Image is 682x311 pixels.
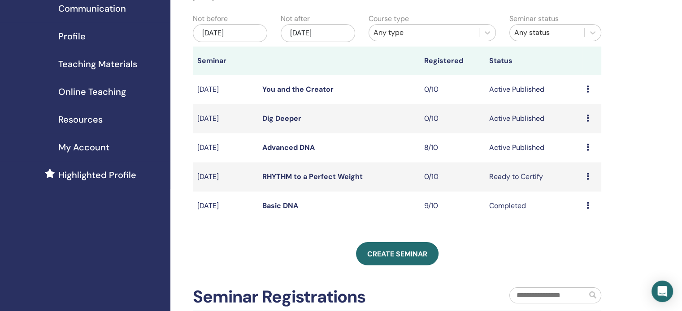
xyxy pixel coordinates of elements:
[281,24,355,42] div: [DATE]
[485,104,582,133] td: Active Published
[509,13,559,24] label: Seminar status
[485,192,582,221] td: Completed
[374,27,474,38] div: Any type
[58,168,136,182] span: Highlighted Profile
[514,27,580,38] div: Any status
[262,85,334,94] a: You and the Creator
[485,47,582,75] th: Status
[420,133,485,162] td: 8/10
[485,133,582,162] td: Active Published
[58,141,109,154] span: My Account
[193,287,365,307] h2: Seminar Registrations
[193,192,258,221] td: [DATE]
[58,57,137,71] span: Teaching Materials
[367,249,427,259] span: Create seminar
[420,47,485,75] th: Registered
[58,113,103,126] span: Resources
[369,13,409,24] label: Course type
[485,162,582,192] td: Ready to Certify
[58,2,126,15] span: Communication
[193,162,258,192] td: [DATE]
[193,47,258,75] th: Seminar
[193,104,258,133] td: [DATE]
[58,30,86,43] span: Profile
[193,13,228,24] label: Not before
[420,75,485,104] td: 0/10
[485,75,582,104] td: Active Published
[356,242,439,265] a: Create seminar
[420,104,485,133] td: 0/10
[420,192,485,221] td: 9/10
[652,281,673,302] div: Open Intercom Messenger
[58,85,126,98] span: Online Teaching
[193,75,258,104] td: [DATE]
[281,13,310,24] label: Not after
[193,24,267,42] div: [DATE]
[262,201,298,210] a: Basic DNA
[262,172,363,181] a: RHYTHM to a Perfect Weight
[262,114,301,123] a: Dig Deeper
[193,133,258,162] td: [DATE]
[262,143,315,152] a: Advanced DNA
[420,162,485,192] td: 0/10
